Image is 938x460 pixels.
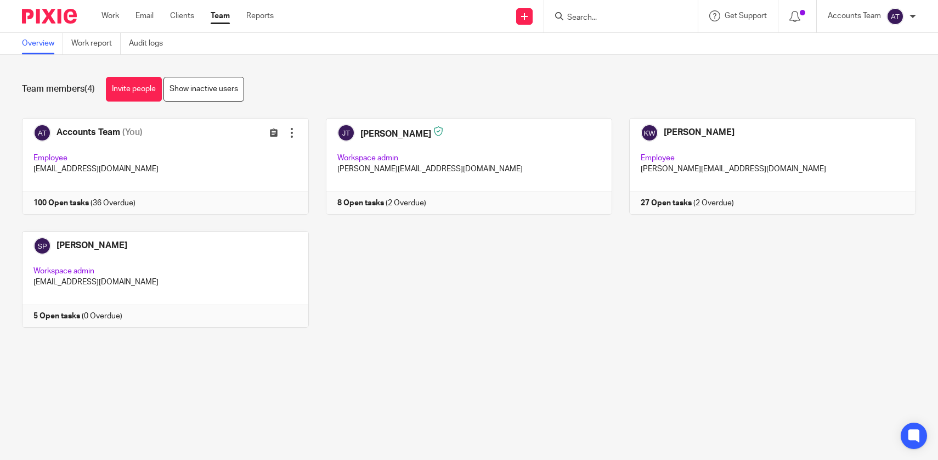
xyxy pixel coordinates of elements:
[246,10,274,21] a: Reports
[22,83,95,95] h1: Team members
[725,12,767,20] span: Get Support
[22,33,63,54] a: Overview
[886,8,904,25] img: svg%3E
[106,77,162,102] a: Invite people
[170,10,194,21] a: Clients
[135,10,154,21] a: Email
[129,33,171,54] a: Audit logs
[566,13,665,23] input: Search
[71,33,121,54] a: Work report
[84,85,95,93] span: (4)
[22,9,77,24] img: Pixie
[101,10,119,21] a: Work
[211,10,230,21] a: Team
[163,77,244,102] a: Show inactive users
[828,10,881,21] p: Accounts Team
